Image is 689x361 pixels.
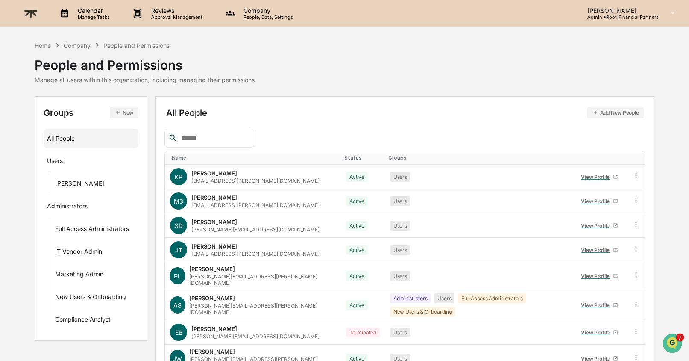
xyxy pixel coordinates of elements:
[578,326,622,339] a: View Profile
[55,180,104,190] div: [PERSON_NAME]
[578,269,622,283] a: View Profile
[390,328,410,337] div: Users
[173,302,182,309] span: AS
[71,116,74,123] span: •
[26,116,69,123] span: [PERSON_NAME]
[103,42,170,49] div: People and Permissions
[9,108,22,122] img: Jack Rasmussen
[9,18,155,32] p: How can we help?
[35,42,51,49] div: Home
[175,222,183,229] span: SD
[55,225,129,235] div: Full Access Administrators
[346,221,368,231] div: Active
[237,14,297,20] p: People, Data, Settings
[662,333,685,356] iframe: Open customer support
[191,226,320,233] div: [PERSON_NAME][EMAIL_ADDRESS][DOMAIN_NAME]
[175,173,182,180] span: KP
[132,93,155,104] button: See all
[346,172,368,182] div: Active
[174,198,183,205] span: MS
[390,307,455,317] div: New Users & Onboarding
[390,245,410,255] div: Users
[587,107,644,118] button: Add New People
[44,107,139,118] div: Groups
[189,273,336,286] div: [PERSON_NAME][EMAIL_ADDRESS][PERSON_NAME][DOMAIN_NAME]
[144,14,207,20] p: Approval Management
[17,117,24,124] img: 1746055101610-c473b297-6a78-478c-a979-82029cc54cd1
[581,247,613,253] div: View Profile
[9,176,15,183] div: 🖐️
[17,191,54,200] span: Data Lookup
[166,107,644,118] div: All People
[172,155,337,161] div: Toggle SortBy
[388,155,569,161] div: Toggle SortBy
[17,175,55,183] span: Preclearance
[581,302,613,308] div: View Profile
[390,293,431,303] div: Administrators
[47,131,135,145] div: All People
[390,196,410,206] div: Users
[9,192,15,199] div: 🔎
[18,65,33,81] img: 8933085812038_c878075ebb4cc5468115_72.jpg
[390,271,410,281] div: Users
[26,139,69,146] span: [PERSON_NAME]
[21,3,41,24] img: logo
[76,116,93,123] span: [DATE]
[55,248,102,258] div: IT Vendor Admin
[346,271,368,281] div: Active
[189,295,235,302] div: [PERSON_NAME]
[17,140,24,147] img: 1746055101610-c473b297-6a78-478c-a979-82029cc54cd1
[578,195,622,208] a: View Profile
[9,131,22,145] img: Jack Rasmussen
[346,328,380,337] div: Terminated
[175,329,182,336] span: EB
[191,333,320,340] div: [PERSON_NAME][EMAIL_ADDRESS][DOMAIN_NAME]
[581,222,613,229] div: View Profile
[55,270,103,281] div: Marketing Admin
[576,155,624,161] div: Toggle SortBy
[581,7,659,14] p: [PERSON_NAME]
[55,293,126,303] div: New Users & Onboarding
[390,221,410,231] div: Users
[9,65,24,81] img: 1746055101610-c473b297-6a78-478c-a979-82029cc54cd1
[189,348,235,355] div: [PERSON_NAME]
[191,219,237,225] div: [PERSON_NAME]
[581,198,613,204] div: View Profile
[581,14,659,20] p: Admin • Root Financial Partners
[64,42,91,49] div: Company
[191,251,320,257] div: [EMAIL_ADDRESS][PERSON_NAME][DOMAIN_NAME]
[581,273,613,279] div: View Profile
[22,39,141,48] input: Clear
[191,325,237,332] div: [PERSON_NAME]
[581,329,613,336] div: View Profile
[5,188,57,203] a: 🔎Data Lookup
[578,170,622,183] a: View Profile
[346,245,368,255] div: Active
[145,68,155,78] button: Start new chat
[189,266,235,272] div: [PERSON_NAME]
[458,293,526,303] div: Full Access Administrators
[191,170,237,177] div: [PERSON_NAME]
[47,202,88,213] div: Administrators
[35,50,255,73] div: People and Permissions
[390,172,410,182] div: Users
[5,172,59,187] a: 🖐️Preclearance
[62,176,69,183] div: 🗄️
[237,7,297,14] p: Company
[38,74,117,81] div: We're available if you need us!
[434,293,454,303] div: Users
[85,212,103,219] span: Pylon
[189,302,336,315] div: [PERSON_NAME][EMAIL_ADDRESS][PERSON_NAME][DOMAIN_NAME]
[191,202,320,208] div: [EMAIL_ADDRESS][PERSON_NAME][DOMAIN_NAME]
[191,178,320,184] div: [EMAIL_ADDRESS][PERSON_NAME][DOMAIN_NAME]
[578,243,622,257] a: View Profile
[175,246,182,254] span: JT
[144,7,207,14] p: Reviews
[60,212,103,219] a: Powered byPylon
[174,272,181,280] span: PL
[47,157,63,167] div: Users
[346,196,368,206] div: Active
[71,7,114,14] p: Calendar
